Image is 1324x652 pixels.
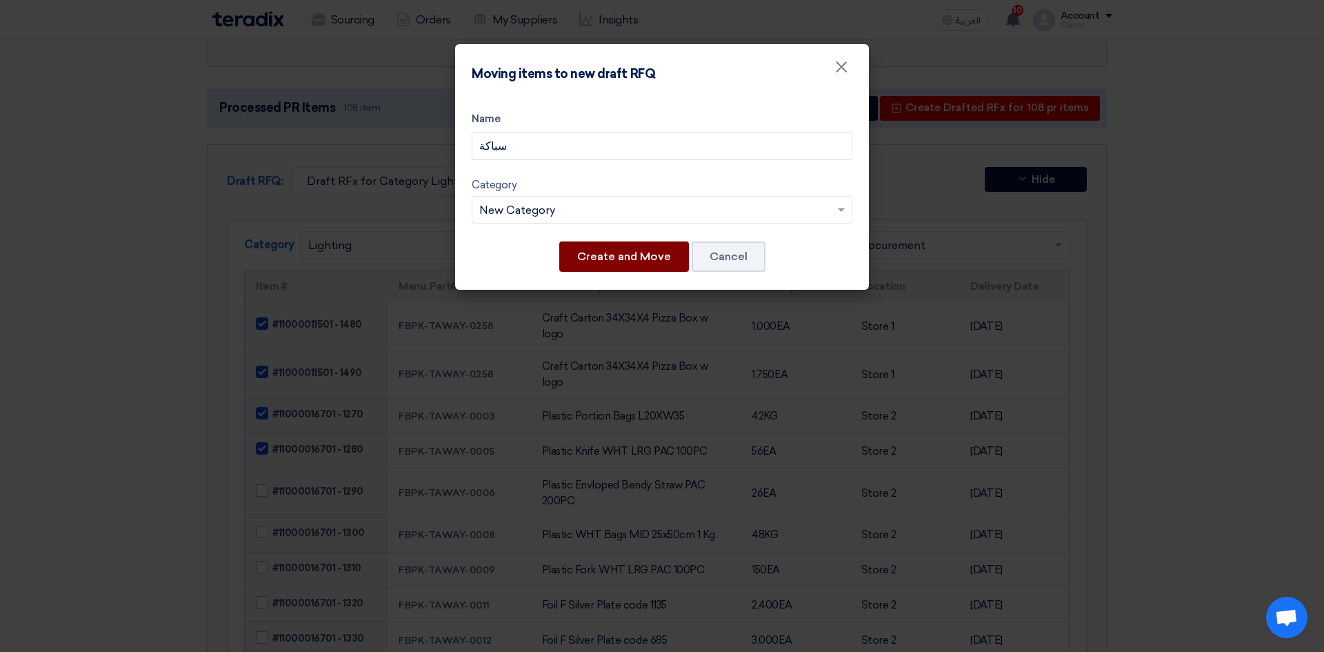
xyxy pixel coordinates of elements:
h4: Moving items to new draft RFQ [472,65,655,83]
label: Name [472,111,852,127]
button: Create and Move [559,241,689,272]
button: Close [823,54,859,81]
span: × [834,57,848,84]
button: Cancel [692,241,765,272]
input: RFQ Draft name... [472,132,852,160]
div: Open chat [1266,597,1307,638]
label: Category [472,177,516,193]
